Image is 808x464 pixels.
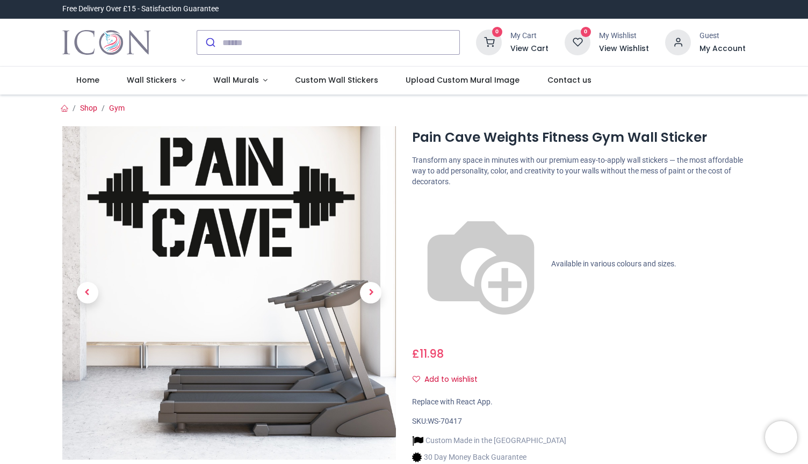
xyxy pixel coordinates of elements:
sup: 0 [492,27,502,37]
a: My Account [699,44,746,54]
p: Transform any space in minutes with our premium easy-to-apply wall stickers — the most affordable... [412,155,746,187]
div: Replace with React App. [412,397,746,408]
span: Next [360,282,381,304]
div: SKU: [412,416,746,427]
a: Gym [109,104,125,112]
a: Wall Murals [199,67,282,95]
span: Upload Custom Mural Image [406,75,520,85]
a: View Wishlist [599,44,649,54]
a: 0 [476,38,502,46]
h1: Pain Cave Weights Fitness Gym Wall Sticker [412,128,746,147]
span: Previous [77,282,98,304]
div: Free Delivery Over £15 - Satisfaction Guarantee [62,4,219,15]
a: 0 [565,38,590,46]
span: Available in various colours and sizes. [551,259,676,268]
a: Wall Stickers [113,67,199,95]
i: Add to wishlist [413,375,420,383]
img: Pain Cave Weights Fitness Gym Wall Sticker [62,126,396,460]
img: color-wheel.png [412,195,550,333]
a: Shop [80,104,97,112]
a: View Cart [510,44,549,54]
a: Previous [62,176,112,410]
li: Custom Made in the [GEOGRAPHIC_DATA] [412,435,566,446]
li: 30 Day Money Back Guarantee [412,452,566,463]
button: Submit [197,31,222,54]
button: Add to wishlistAdd to wishlist [412,371,487,389]
div: My Cart [510,31,549,41]
img: Icon Wall Stickers [62,27,151,57]
div: Guest [699,31,746,41]
span: Wall Stickers [127,75,177,85]
span: Contact us [547,75,591,85]
div: My Wishlist [599,31,649,41]
span: 11.98 [420,346,444,361]
iframe: Customer reviews powered by Trustpilot [520,4,746,15]
span: £ [412,346,444,361]
span: Wall Murals [213,75,259,85]
span: WS-70417 [428,417,462,425]
a: Next [346,176,396,410]
span: Home [76,75,99,85]
span: Custom Wall Stickers [295,75,378,85]
iframe: Brevo live chat [765,421,797,453]
sup: 0 [581,27,591,37]
a: Logo of Icon Wall Stickers [62,27,151,57]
